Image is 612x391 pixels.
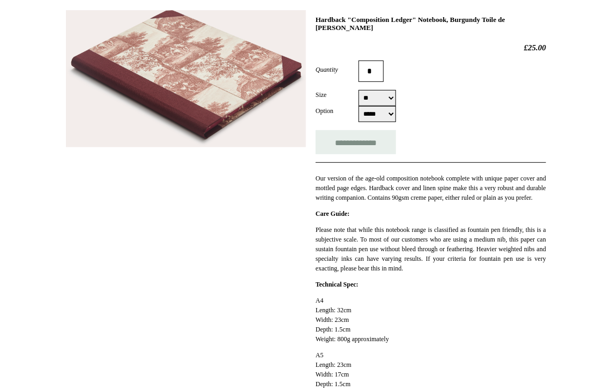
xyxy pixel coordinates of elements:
strong: Technical Spec: [316,281,359,288]
p: A4 Length: 32cm Width: 23cm Depth: 1.5cm Weight: 800g approximately [316,296,546,344]
img: Hardback "Composition Ledger" Notebook, Burgundy Toile de Jouy [66,10,306,147]
label: Size [316,90,359,100]
label: Quantity [316,65,359,74]
strong: Care Guide: [316,210,349,217]
p: Our version of the age-old composition notebook complete with unique paper cover and mottled page... [316,174,546,202]
label: Option [316,106,359,116]
h1: Hardback "Composition Ledger" Notebook, Burgundy Toile de [PERSON_NAME] [316,16,546,32]
p: Please note that while this notebook range is classified as fountain pen friendly, this is a subj... [316,225,546,273]
h2: £25.00 [316,43,546,52]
